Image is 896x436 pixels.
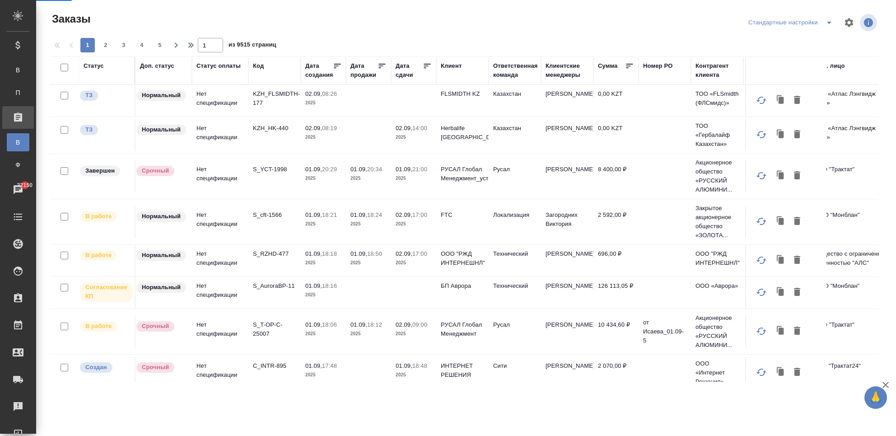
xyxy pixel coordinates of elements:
[305,98,341,108] p: 2025
[253,320,296,338] p: S_T-OP-C-25007
[746,15,838,30] div: split button
[229,39,276,52] span: из 9515 страниц
[396,329,432,338] p: 2025
[253,61,264,70] div: Код
[396,250,412,257] p: 02.09,
[367,250,382,257] p: 18:50
[743,357,796,389] td: [PERSON_NAME]
[396,211,412,218] p: 02.09,
[135,320,187,333] div: Выставляется автоматически, если на указанный объем услуг необходимо больше времени в стандартном...
[695,249,739,267] p: ООО "РЖД ИНТЕРНЕШНЛ"
[85,283,127,301] p: Согласование КП
[868,388,883,407] span: 🙏
[350,174,387,183] p: 2025
[305,291,341,300] p: 2025
[367,211,382,218] p: 18:24
[751,320,772,342] button: Обновить
[322,321,337,328] p: 18:06
[50,12,90,26] span: Заказы
[305,282,322,289] p: 01.09,
[489,160,541,192] td: Русал
[772,167,789,184] button: Клонировать
[772,92,789,109] button: Клонировать
[396,174,432,183] p: 2025
[789,364,805,381] button: Удалить
[135,211,187,223] div: Статус по умолчанию для стандартных заказов
[396,220,432,229] p: 2025
[322,166,337,173] p: 20:29
[135,38,149,52] button: 4
[305,133,341,142] p: 2025
[412,362,427,369] p: 18:48
[789,167,805,184] button: Удалить
[135,89,187,102] div: Статус по умолчанию для стандартных заказов
[412,166,427,173] p: 21:00
[598,61,617,70] div: Сумма
[192,316,248,347] td: Нет спецификации
[396,61,423,80] div: Дата сдачи
[396,362,412,369] p: 01.09,
[85,322,112,331] p: В работе
[751,211,772,232] button: Обновить
[350,61,378,80] div: Дата продажи
[79,211,130,223] div: Выставляет ПМ после принятия заказа от КМа
[396,125,412,131] p: 02.09,
[117,38,131,52] button: 3
[142,283,181,292] p: Нормальный
[79,361,130,374] div: Выставляется автоматически при создании заказа
[772,364,789,381] button: Клонировать
[305,329,341,338] p: 2025
[441,124,484,142] p: Herbalife [GEOGRAPHIC_DATA]
[7,133,29,151] a: В
[135,41,149,50] span: 4
[743,316,796,347] td: [PERSON_NAME]
[695,61,739,80] div: Контрагент клиента
[441,320,484,338] p: РУСАЛ Глобал Менеджмент
[743,206,796,238] td: Вострикова Наталия
[441,211,484,220] p: FTC
[643,61,672,70] div: Номер PO
[489,316,541,347] td: Русал
[541,85,593,117] td: [PERSON_NAME]
[441,281,484,291] p: БП Аврора
[305,362,322,369] p: 01.09,
[493,61,538,80] div: Ответственная команда
[695,204,739,240] p: Закрытое акционерное общество «ЗОЛОТА...
[79,89,130,102] div: Выставляет КМ при отправке заказа на расчет верстке (для тикета) или для уточнения сроков на прои...
[489,357,541,389] td: Сити
[305,220,341,229] p: 2025
[305,370,341,380] p: 2025
[743,119,796,151] td: Yermolayeva Anastassiya
[79,124,130,136] div: Выставляет КМ при отправке заказа на расчет верстке (для тикета) или для уточнения сроков на прои...
[192,206,248,238] td: Нет спецификации
[489,119,541,151] td: Казахстан
[541,277,593,309] td: [PERSON_NAME]
[541,245,593,277] td: [PERSON_NAME]
[412,250,427,257] p: 17:00
[322,90,337,97] p: 08:26
[789,323,805,340] button: Удалить
[305,250,322,257] p: 01.09,
[864,386,887,409] button: 🙏
[695,89,739,108] p: ТОО «FLSmidth (ФЛСмидс)»
[11,138,25,147] span: В
[593,316,639,347] td: 10 434,60 ₽
[192,119,248,151] td: Нет спецификации
[396,133,432,142] p: 2025
[142,125,181,134] p: Нормальный
[84,61,104,70] div: Статус
[350,250,367,257] p: 01.09,
[192,357,248,389] td: Нет спецификации
[253,361,296,370] p: C_INTR-895
[7,156,29,174] a: Ф
[7,61,29,79] a: В
[2,178,34,201] a: 32150
[11,66,25,75] span: В
[695,158,739,194] p: Акционерное общество «РУССКИЙ АЛЮМИНИ...
[350,329,387,338] p: 2025
[192,245,248,277] td: Нет спецификации
[751,361,772,383] button: Обновить
[192,160,248,192] td: Нет спецификации
[743,277,796,309] td: - -
[639,314,691,350] td: от Исаева_01.09-5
